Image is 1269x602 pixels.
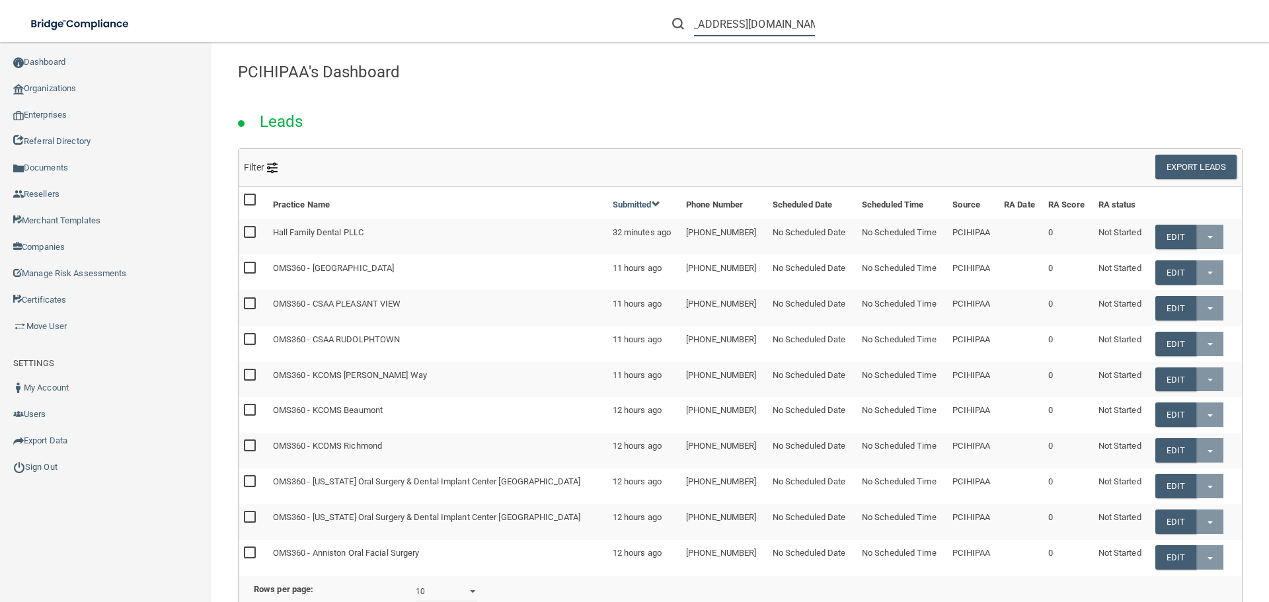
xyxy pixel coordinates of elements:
[947,361,999,397] td: PCIHIPAA
[681,397,767,433] td: [PHONE_NUMBER]
[1093,254,1151,290] td: Not Started
[268,433,607,469] td: OMS360 - KCOMS Richmond
[947,504,999,540] td: PCIHIPAA
[238,63,1243,81] h4: PCIHIPAA's Dashboard
[681,361,767,397] td: [PHONE_NUMBER]
[268,254,607,290] td: OMS360 - [GEOGRAPHIC_DATA]
[267,163,278,173] img: icon-filter@2x.21656d0b.png
[1093,326,1151,361] td: Not Started
[247,103,317,140] h2: Leads
[947,326,999,361] td: PCIHIPAA
[767,254,857,290] td: No Scheduled Date
[1155,545,1196,570] a: Edit
[1155,509,1196,534] a: Edit
[607,397,681,433] td: 12 hours ago
[947,433,999,469] td: PCIHIPAA
[681,187,767,219] th: Phone Number
[672,18,684,30] img: ic-search.3b580494.png
[857,504,947,540] td: No Scheduled Time
[1155,296,1196,320] a: Edit
[13,163,24,174] img: icon-documents.8dae5593.png
[1043,187,1093,219] th: RA Score
[607,433,681,469] td: 12 hours ago
[767,540,857,575] td: No Scheduled Date
[1093,433,1151,469] td: Not Started
[1093,504,1151,540] td: Not Started
[681,326,767,361] td: [PHONE_NUMBER]
[1043,326,1093,361] td: 0
[607,290,681,326] td: 11 hours ago
[857,433,947,469] td: No Scheduled Time
[1155,438,1196,463] a: Edit
[947,219,999,254] td: PCIHIPAA
[607,361,681,397] td: 11 hours ago
[13,189,24,200] img: ic_reseller.de258add.png
[767,397,857,433] td: No Scheduled Date
[681,540,767,575] td: [PHONE_NUMBER]
[13,57,24,68] img: ic_dashboard_dark.d01f4a41.png
[13,111,24,120] img: enterprise.0d942306.png
[1043,469,1093,504] td: 0
[681,254,767,290] td: [PHONE_NUMBER]
[1043,290,1093,326] td: 0
[268,219,607,254] td: Hall Family Dental PLLC
[1043,361,1093,397] td: 0
[767,326,857,361] td: No Scheduled Date
[13,383,24,393] img: ic_user_dark.df1a06c3.png
[1043,504,1093,540] td: 0
[767,469,857,504] td: No Scheduled Date
[999,187,1043,219] th: RA Date
[694,12,815,36] input: Search
[1093,219,1151,254] td: Not Started
[1043,433,1093,469] td: 0
[857,469,947,504] td: No Scheduled Time
[13,435,24,446] img: icon-export.b9366987.png
[767,290,857,326] td: No Scheduled Date
[857,326,947,361] td: No Scheduled Time
[268,326,607,361] td: OMS360 - CSAA RUDOLPHTOWN
[1043,540,1093,575] td: 0
[681,219,767,254] td: [PHONE_NUMBER]
[947,397,999,433] td: PCIHIPAA
[244,162,278,172] span: Filter
[857,187,947,219] th: Scheduled Time
[1155,367,1196,392] a: Edit
[767,433,857,469] td: No Scheduled Date
[681,290,767,326] td: [PHONE_NUMBER]
[254,584,313,594] b: Rows per page:
[268,290,607,326] td: OMS360 - CSAA PLEASANT VIEW
[681,433,767,469] td: [PHONE_NUMBER]
[681,504,767,540] td: [PHONE_NUMBER]
[1043,219,1093,254] td: 0
[13,461,25,473] img: ic_power_dark.7ecde6b1.png
[1043,254,1093,290] td: 0
[607,469,681,504] td: 12 hours ago
[767,361,857,397] td: No Scheduled Date
[268,187,607,219] th: Practice Name
[20,11,141,38] img: bridge_compliance_login_screen.278c3ca4.svg
[857,254,947,290] td: No Scheduled Time
[607,504,681,540] td: 12 hours ago
[1093,187,1151,219] th: RA status
[268,504,607,540] td: OMS360 - [US_STATE] Oral Surgery & Dental Implant Center [GEOGRAPHIC_DATA]
[857,361,947,397] td: No Scheduled Time
[13,320,26,333] img: briefcase.64adab9b.png
[767,504,857,540] td: No Scheduled Date
[1093,290,1151,326] td: Not Started
[13,356,54,371] label: SETTINGS
[1093,397,1151,433] td: Not Started
[1155,332,1196,356] a: Edit
[857,290,947,326] td: No Scheduled Time
[607,219,681,254] td: 32 minutes ago
[1155,402,1196,427] a: Edit
[1155,474,1196,498] a: Edit
[857,397,947,433] td: No Scheduled Time
[1043,397,1093,433] td: 0
[1155,225,1196,249] a: Edit
[268,397,607,433] td: OMS360 - KCOMS Beaumont
[767,219,857,254] td: No Scheduled Date
[1093,361,1151,397] td: Not Started
[13,409,24,420] img: icon-users.e205127d.png
[607,254,681,290] td: 11 hours ago
[607,326,681,361] td: 11 hours ago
